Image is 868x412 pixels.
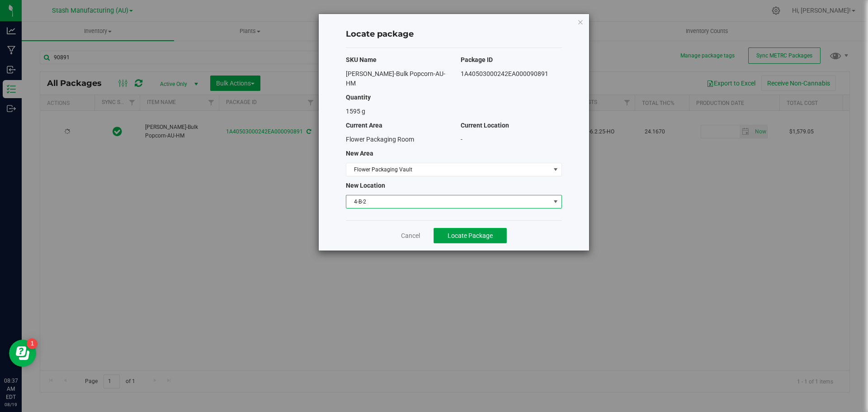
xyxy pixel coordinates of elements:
span: select [550,195,561,208]
span: Flower Packaging Room [346,136,414,143]
span: - [461,136,462,143]
span: Current Area [346,122,382,129]
span: select [550,163,561,176]
iframe: Resource center [9,340,36,367]
span: 1595 g [346,108,365,115]
h4: Locate package [346,28,562,40]
span: Quantity [346,94,371,101]
span: [PERSON_NAME]-Bulk Popcorn-AU-HM [346,70,445,87]
a: Cancel [401,231,420,240]
button: Locate Package [434,228,507,243]
span: Package ID [461,56,493,63]
span: Current Location [461,122,509,129]
span: Flower Packaging Vault [346,163,550,176]
span: 1A40503000242EA000090891 [461,70,548,77]
span: New Location [346,182,385,189]
span: SKU Name [346,56,377,63]
iframe: Resource center unread badge [27,338,38,349]
span: Locate Package [448,232,493,239]
span: New Area [346,150,373,157]
span: 4-B-2 [346,195,550,208]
